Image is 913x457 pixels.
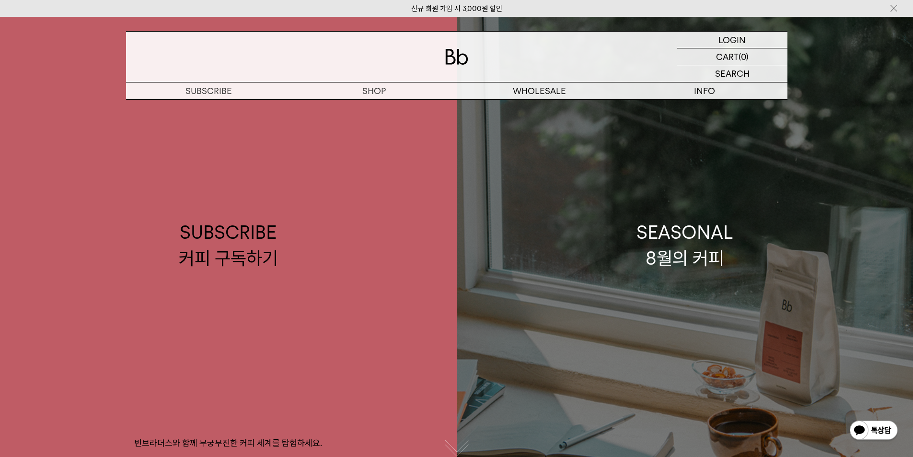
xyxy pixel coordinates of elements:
img: 카카오톡 채널 1:1 채팅 버튼 [849,420,899,443]
a: CART (0) [677,48,787,65]
p: WHOLESALE [457,82,622,99]
p: LOGIN [718,32,746,48]
p: CART [716,48,739,65]
div: SUBSCRIBE 커피 구독하기 [179,220,278,270]
p: SEARCH [715,65,750,82]
a: LOGIN [677,32,787,48]
img: 로고 [445,49,468,65]
p: INFO [622,82,787,99]
a: SUBSCRIBE [126,82,291,99]
p: (0) [739,48,749,65]
a: 신규 회원 가입 시 3,000원 할인 [411,4,502,13]
div: SEASONAL 8월의 커피 [636,220,733,270]
a: SHOP [291,82,457,99]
